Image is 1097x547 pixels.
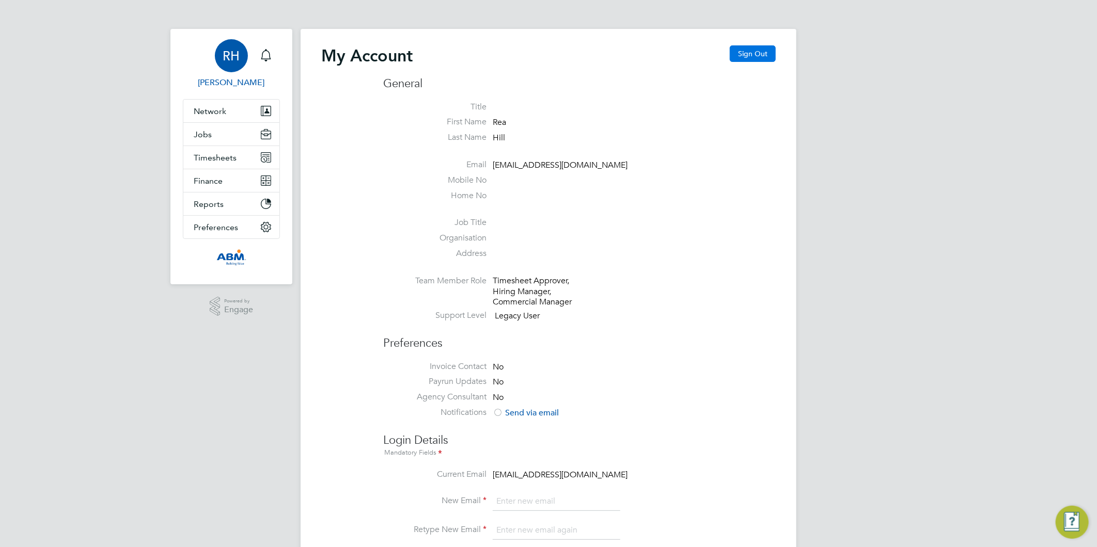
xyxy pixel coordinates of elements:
button: Timesheets [183,146,279,169]
div: Timesheet Approver, Hiring Manager, Commercial Manager [493,276,591,308]
label: Last Name [383,132,487,143]
span: RH [223,49,240,62]
label: Support Level [383,310,487,321]
a: RH[PERSON_NAME] [183,39,280,89]
nav: Main navigation [170,29,292,284]
label: Current Email [383,469,487,480]
label: Home No [383,190,487,201]
span: No [493,377,504,388]
span: [EMAIL_ADDRESS][DOMAIN_NAME] [493,160,628,170]
img: abm-technical-logo-retina.png [216,249,246,266]
h3: Preferences [383,326,776,351]
button: Network [183,100,279,122]
label: Job Title [383,217,487,228]
span: [EMAIL_ADDRESS][DOMAIN_NAME] [493,470,628,480]
input: Enter new email [493,492,620,511]
label: Title [383,102,487,112]
span: Powered by [224,297,253,305]
label: Organisation [383,233,487,244]
a: Go to home page [183,249,280,266]
h3: General [383,76,776,91]
div: Mandatory Fields [383,447,776,459]
button: Sign Out [730,45,776,62]
label: Address [383,248,487,259]
label: Invoice Contact [383,361,487,372]
h3: Login Details [383,423,776,459]
label: Agency Consultant [383,392,487,403]
button: Engage Resource Center [1056,506,1089,539]
span: Timesheets [194,153,237,163]
label: Email [383,159,487,170]
span: No [493,392,504,403]
button: Jobs [183,123,279,146]
span: Network [194,106,226,116]
label: Team Member Role [383,276,487,286]
input: Enter new email again [493,521,620,540]
span: Jobs [194,130,212,139]
span: Send via email [493,408,559,418]
span: Rea [493,118,506,128]
label: Payrun Updates [383,376,487,387]
h2: My Account [321,45,413,66]
label: Retype New Email [383,524,487,535]
label: Mobile No [383,175,487,186]
a: Powered byEngage [210,297,254,316]
span: Hill [493,133,505,143]
button: Preferences [183,216,279,238]
span: Legacy User [495,311,540,321]
span: Preferences [194,222,238,232]
span: Engage [224,305,253,314]
span: Finance [194,176,223,186]
button: Reports [183,192,279,215]
label: First Name [383,117,487,127]
span: Rea Hill [183,76,280,89]
span: Reports [194,199,224,209]
label: New Email [383,495,487,506]
button: Finance [183,169,279,192]
span: No [493,362,504,372]
label: Notifications [383,407,487,418]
